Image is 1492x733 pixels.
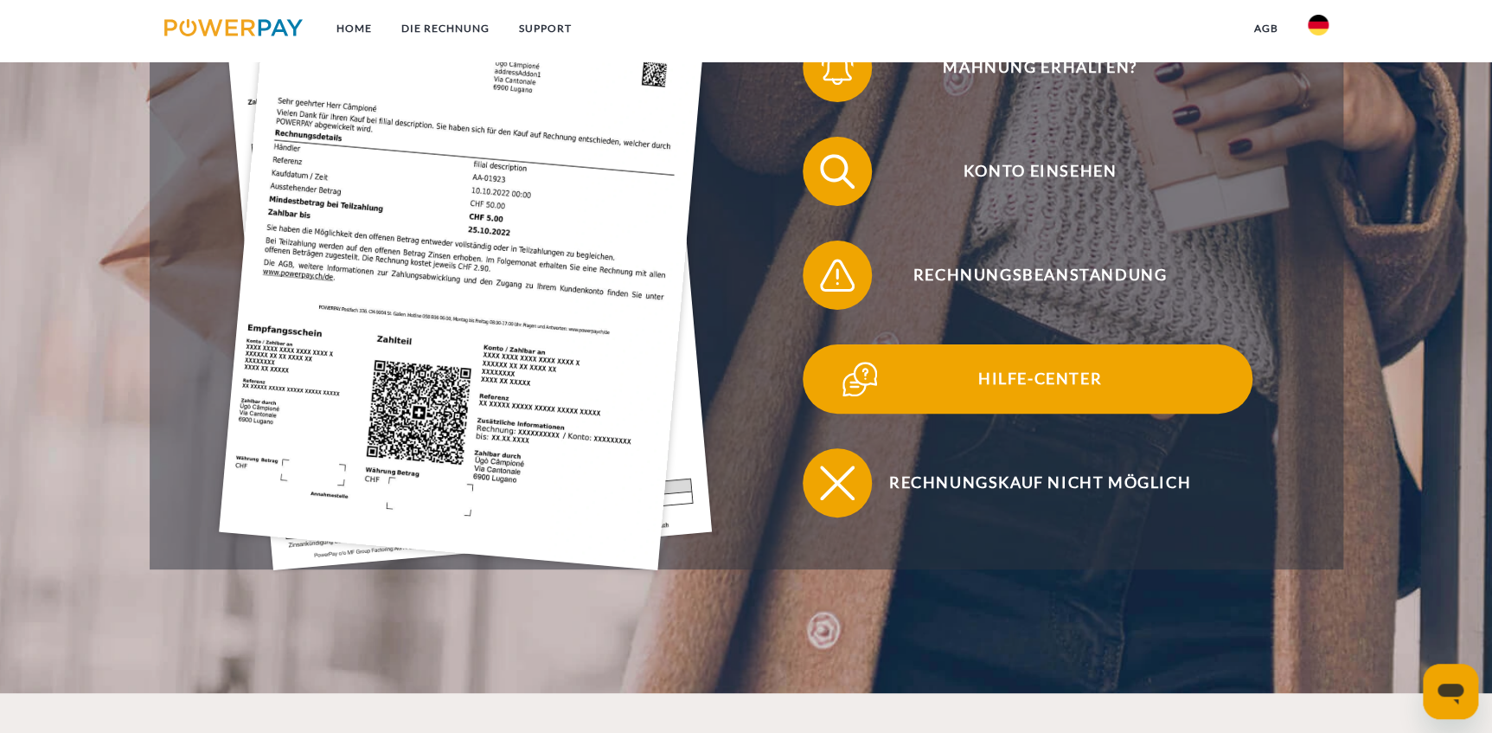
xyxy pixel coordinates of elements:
button: Konto einsehen [803,137,1252,206]
img: qb_close.svg [816,461,859,505]
span: Hilfe-Center [828,344,1252,414]
span: Konto einsehen [828,137,1252,206]
span: Mahnung erhalten? [828,33,1252,102]
span: Rechnungsbeanstandung [828,241,1252,310]
iframe: Schaltfläche zum Öffnen des Messaging-Fensters [1423,664,1478,719]
img: qb_warning.svg [816,254,859,297]
img: qb_help.svg [838,357,881,401]
button: Hilfe-Center [803,344,1252,414]
a: Home [321,13,386,44]
a: agb [1239,13,1293,44]
button: Mahnung erhalten? [803,33,1252,102]
button: Rechnungskauf nicht möglich [803,448,1252,518]
a: DIE RECHNUNG [386,13,503,44]
a: SUPPORT [503,13,586,44]
img: qb_search.svg [816,150,859,193]
img: de [1308,15,1329,35]
img: logo-powerpay.svg [164,19,304,36]
button: Rechnungsbeanstandung [803,241,1252,310]
img: qb_bell.svg [816,46,859,89]
span: Rechnungskauf nicht möglich [828,448,1252,518]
